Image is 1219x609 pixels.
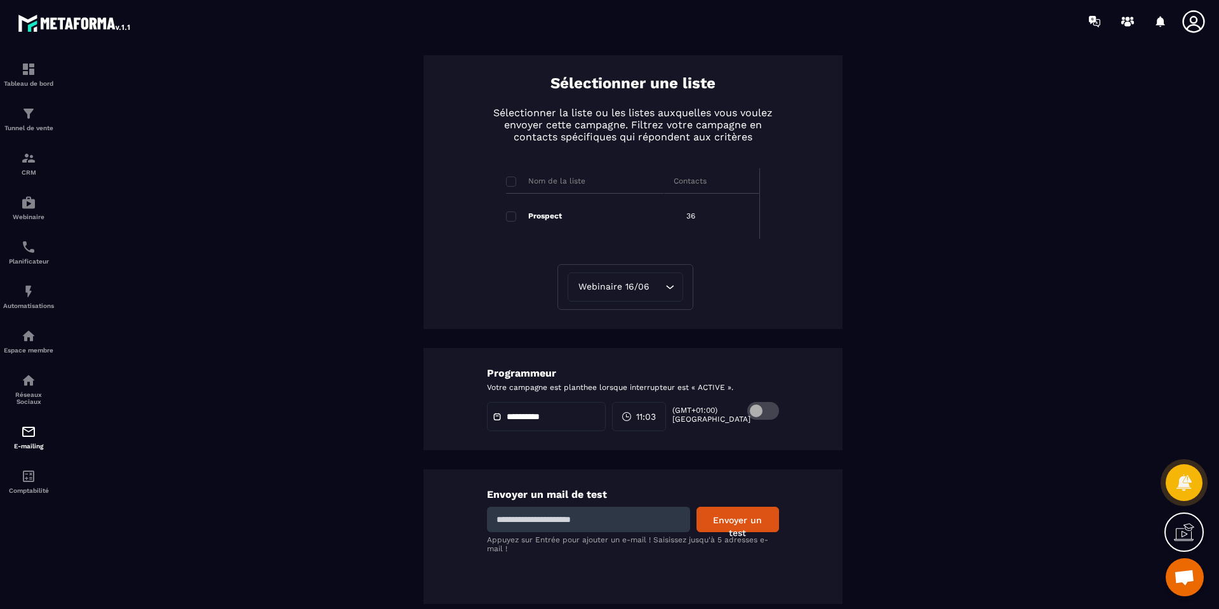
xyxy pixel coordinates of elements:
[3,169,54,176] p: CRM
[528,211,562,221] p: Prospect
[3,185,54,230] a: automationsautomationsWebinaire
[18,11,132,34] img: logo
[696,507,779,532] button: Envoyer un test
[3,302,54,309] p: Automatisations
[3,347,54,354] p: Espace membre
[3,213,54,220] p: Webinaire
[636,410,656,423] span: 11:03
[487,382,779,392] p: Votre campagne est planthee lorsque interrupteur est « ACTIVE ».
[21,469,36,484] img: accountant
[3,415,54,459] a: emailemailE-mailing
[3,258,54,265] p: Planificateur
[686,211,695,221] p: 36
[21,62,36,77] img: formation
[3,80,54,87] p: Tableau de bord
[487,107,779,143] p: Sélectionner la liste ou les listes auxquelles vous voulez envoyer cette campagne. Filtrez votre ...
[3,124,54,131] p: Tunnel de vente
[653,280,662,294] input: Search for option
[21,373,36,388] img: social-network
[1166,558,1204,596] a: Open chat
[21,328,36,344] img: automations
[674,176,707,186] p: Contacts
[3,141,54,185] a: formationformationCRM
[3,274,54,319] a: automationsautomationsAutomatisations
[3,363,54,415] a: social-networksocial-networkRéseaux Sociaux
[528,176,585,186] p: Nom de la liste
[21,284,36,299] img: automations
[576,280,653,294] span: Webinaire 16/06
[550,73,716,94] p: Sélectionner une liste
[21,151,36,166] img: formation
[21,106,36,121] img: formation
[3,319,54,363] a: automationsautomationsEspace membre
[672,406,727,424] p: (GMT+01:00) [GEOGRAPHIC_DATA]
[21,195,36,210] img: automations
[487,488,779,500] p: Envoyer un mail de test
[487,535,779,553] p: Appuyez sur Entrée pour ajouter un e-mail ! Saisissez jusqu'à 5 adresses e-mail !
[3,97,54,141] a: formationformationTunnel de vente
[487,367,779,379] p: Programmeur
[3,52,54,97] a: formationformationTableau de bord
[21,424,36,439] img: email
[3,487,54,494] p: Comptabilité
[3,230,54,274] a: schedulerschedulerPlanificateur
[3,459,54,504] a: accountantaccountantComptabilité
[3,443,54,450] p: E-mailing
[3,391,54,405] p: Réseaux Sociaux
[568,272,683,302] div: Search for option
[21,239,36,255] img: scheduler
